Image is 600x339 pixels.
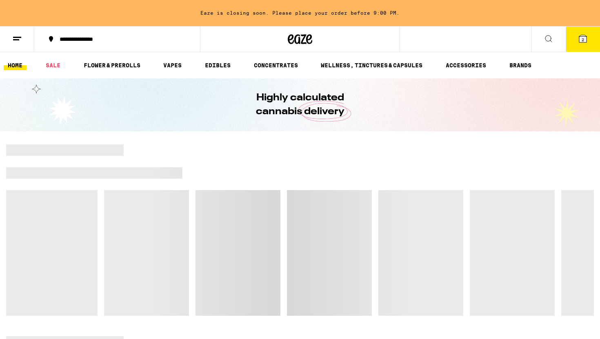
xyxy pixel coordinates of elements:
a: CONCENTRATES [250,60,302,70]
a: EDIBLES [201,60,235,70]
a: VAPES [159,60,186,70]
a: ACCESSORIES [442,60,490,70]
a: SALE [42,60,64,70]
a: WELLNESS, TINCTURES & CAPSULES [317,60,427,70]
a: BRANDS [505,60,536,70]
button: 2 [566,27,600,52]
h1: Highly calculated cannabis delivery [233,91,367,119]
a: HOME [4,60,27,70]
span: 2 [582,37,584,42]
a: FLOWER & PREROLLS [80,60,144,70]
